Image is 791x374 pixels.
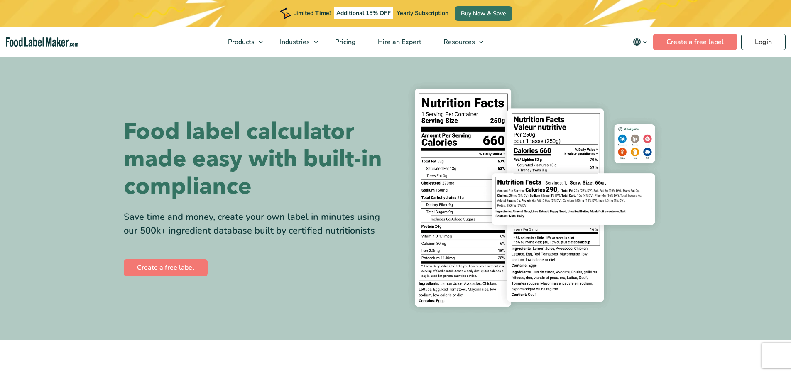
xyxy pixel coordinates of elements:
div: Save time and money, create your own label in minutes using our 500k+ ingredient database built b... [124,210,389,238]
a: Login [741,34,786,50]
span: Hire an Expert [375,37,422,47]
a: Pricing [324,27,365,57]
a: Create a free label [653,34,737,50]
span: Industries [277,37,311,47]
h1: Food label calculator made easy with built-in compliance [124,118,389,200]
span: Limited Time! [293,9,331,17]
a: Industries [269,27,322,57]
span: Resources [441,37,476,47]
a: Resources [433,27,487,57]
span: Products [225,37,255,47]
a: Create a free label [124,259,208,276]
a: Buy Now & Save [455,6,512,21]
a: Hire an Expert [367,27,431,57]
a: Products [217,27,267,57]
span: Pricing [333,37,357,47]
span: Additional 15% OFF [334,7,393,19]
span: Yearly Subscription [397,9,448,17]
